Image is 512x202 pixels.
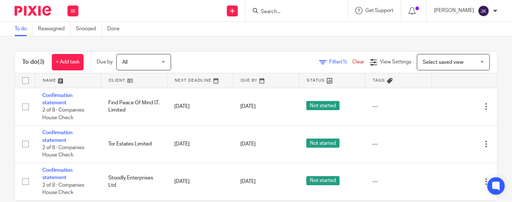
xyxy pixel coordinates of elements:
[341,59,347,65] span: (1)
[15,22,32,36] a: To do
[478,5,489,17] img: svg%3E
[42,183,84,195] span: 2 of 8 · Companies House Check
[38,22,70,36] a: Reassigned
[434,7,474,14] p: [PERSON_NAME]
[352,59,364,65] a: Clear
[42,168,73,180] a: Confirmation statement
[101,88,167,125] td: Find Peace Of Mind I.T. Limited
[306,139,340,148] span: Not started
[107,22,125,36] a: Done
[15,6,51,16] img: Pixie
[97,58,113,66] p: Due by
[240,141,256,147] span: [DATE]
[101,125,167,163] td: Tor Estates Limited
[42,93,73,105] a: Confirmation statement
[76,22,102,36] a: Snoozed
[240,104,256,109] span: [DATE]
[122,60,128,65] span: All
[42,130,73,143] a: Confirmation statement
[42,145,84,158] span: 2 of 8 · Companies House Check
[260,9,326,15] input: Search
[22,58,44,66] h1: To do
[372,178,424,185] div: ---
[306,101,340,110] span: Not started
[38,59,44,65] span: (3)
[423,60,463,65] span: Select saved view
[306,176,340,185] span: Not started
[372,103,424,110] div: ---
[167,88,233,125] td: [DATE]
[52,54,84,70] a: + Add task
[240,179,256,184] span: [DATE]
[101,163,167,200] td: Stoodly Enterprises Ltd
[373,78,385,82] span: Tags
[167,125,233,163] td: [DATE]
[42,108,84,120] span: 2 of 8 · Companies House Check
[365,8,393,13] span: Get Support
[329,59,352,65] span: Filter
[380,59,411,65] span: View Settings
[167,163,233,200] td: [DATE]
[372,140,424,148] div: ---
